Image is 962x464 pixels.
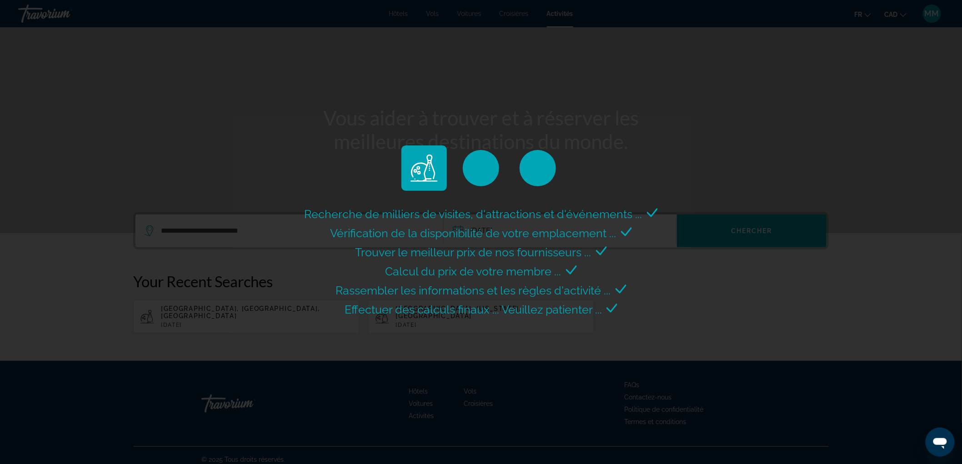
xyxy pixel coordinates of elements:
span: Recherche de milliers de visites, d'attractions et d'événements ... [305,207,642,221]
span: Rassembler les informations et les règles d'activité ... [336,284,611,297]
span: Vérification de la disponibilité de votre emplacement ... [331,226,616,240]
span: Calcul du prix de votre membre ... [386,264,561,278]
span: Effectuer des calculs finaux ... Veuillez patienter ... [345,303,602,316]
span: Trouver le meilleur prix de nos fournisseurs ... [356,245,591,259]
iframe: Bouton de lancement de la fenêtre de messagerie [926,428,955,457]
